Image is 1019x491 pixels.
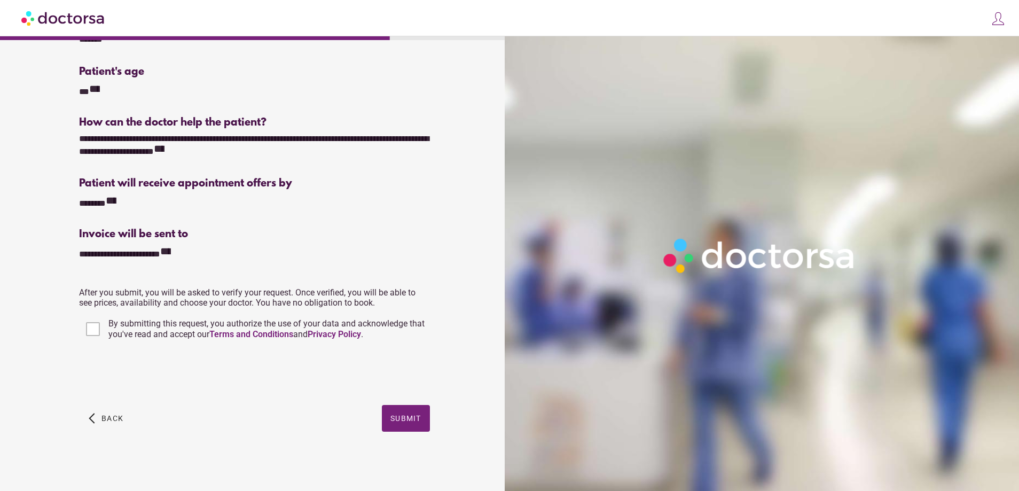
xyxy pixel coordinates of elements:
a: Terms and Conditions [209,329,293,339]
div: Invoice will be sent to [79,228,429,240]
div: How can the doctor help the patient? [79,116,429,129]
button: arrow_back_ios Back [84,405,128,432]
iframe: reCAPTCHA [79,353,241,394]
p: After you submit, you will be asked to verify your request. Once verified, you will be able to se... [79,287,429,308]
img: icons8-customer-100.png [991,11,1006,26]
img: Doctorsa.com [21,6,106,30]
span: Back [101,414,123,423]
a: Privacy Policy [308,329,361,339]
img: Logo-Doctorsa-trans-White-partial-flat.png [658,233,862,278]
span: By submitting this request, you authorize the use of your data and acknowledge that you've read a... [108,318,425,339]
div: Patient's age [79,66,253,78]
span: Submit [390,414,421,423]
div: Patient will receive appointment offers by [79,177,429,190]
button: Submit [382,405,430,432]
